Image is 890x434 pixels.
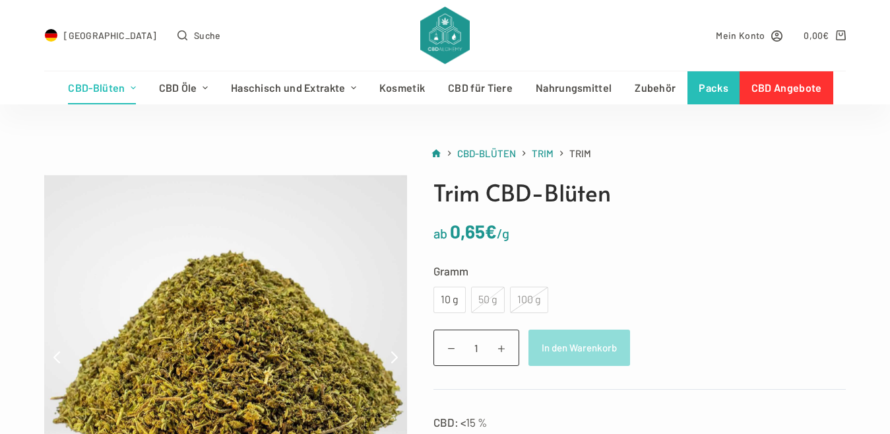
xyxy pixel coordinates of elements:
bdi: 0,00 [804,30,829,41]
bdi: 0,65 [450,220,497,242]
a: Packs [687,71,740,104]
img: DE Flag [44,29,57,42]
a: Shopping cart [804,28,845,43]
a: Haschisch und Extrakte [219,71,367,104]
strong: CBD: < [433,416,466,429]
span: [GEOGRAPHIC_DATA] [64,28,156,43]
span: ab [433,225,447,241]
a: Zubehör [623,71,687,104]
a: CBD Angebote [740,71,833,104]
button: Open search form [177,28,220,43]
a: Nahrungsmittel [524,71,623,104]
nav: Header-Menü [57,71,833,104]
span: € [823,30,829,41]
span: € [485,220,497,242]
h1: Trim CBD-Blüten [433,175,846,210]
input: Produktmenge [433,330,519,366]
a: Trim [532,145,554,162]
a: Mein Konto [716,28,782,43]
span: Suche [194,28,221,43]
a: CBD Öle [147,71,219,104]
a: Kosmetik [367,71,436,104]
div: 10 g [441,291,458,308]
span: Trim [569,145,591,162]
button: In den Warenkorb [528,330,630,366]
span: CBD-Blüten [457,147,516,159]
a: CBD-Blüten [57,71,147,104]
img: CBD Alchemy [420,7,470,64]
span: Mein Konto [716,28,765,43]
label: Gramm [433,262,846,280]
a: CBD für Tiere [437,71,524,104]
a: Select Country [44,28,156,43]
span: /g [497,225,509,241]
a: CBD-Blüten [457,145,516,162]
span: Trim [532,147,554,159]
